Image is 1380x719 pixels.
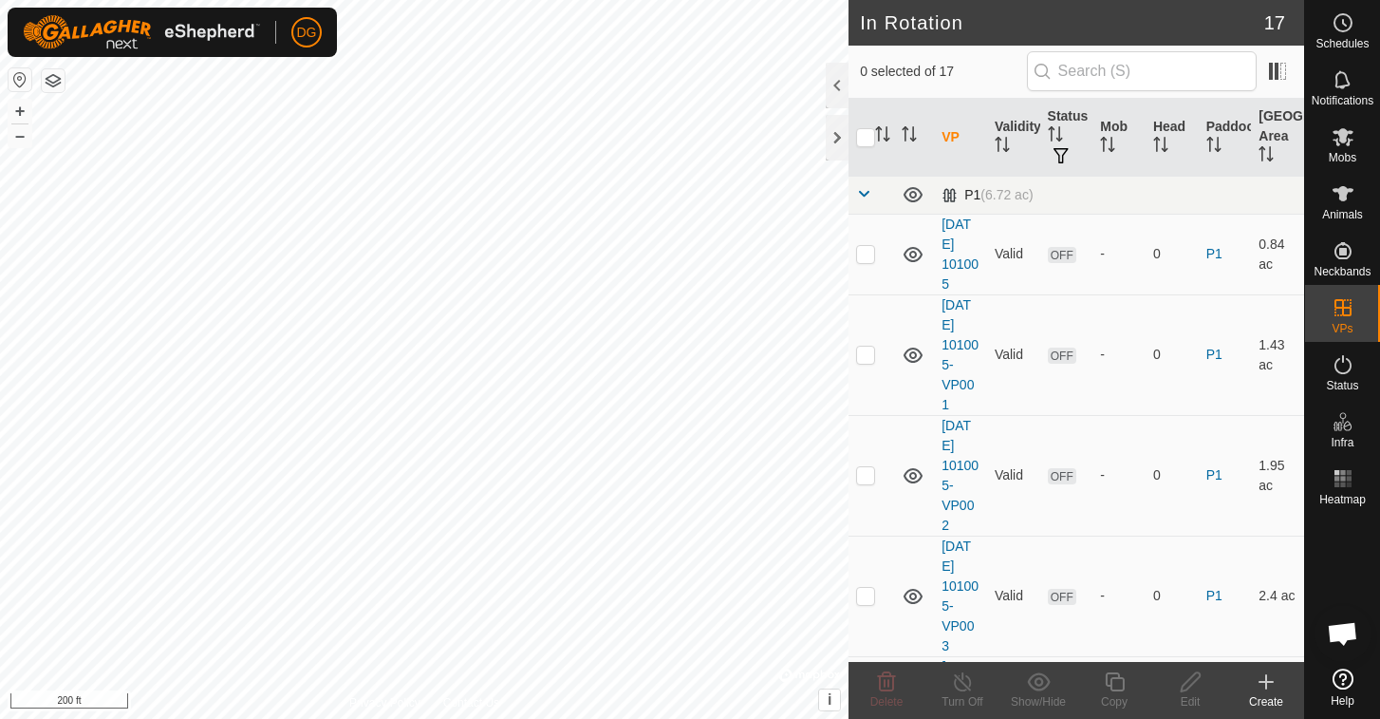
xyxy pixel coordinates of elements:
td: 0 [1146,415,1199,536]
button: Reset Map [9,68,31,91]
a: [DATE] 101005 [942,217,979,292]
p-sorticon: Activate to sort [995,140,1010,155]
div: Create [1228,693,1304,710]
div: - [1100,465,1138,485]
p-sorticon: Activate to sort [1048,129,1063,144]
span: Heatmap [1319,494,1366,505]
p-sorticon: Activate to sort [1153,140,1168,155]
span: VPs [1332,323,1352,334]
span: OFF [1048,247,1076,263]
td: 0.84 ac [1251,214,1304,294]
div: P1 [942,187,1033,203]
td: 0 [1146,536,1199,656]
td: Valid [987,214,1040,294]
p-sorticon: Activate to sort [1206,140,1221,155]
a: P1 [1206,588,1222,603]
a: Contact Us [443,694,499,711]
td: Valid [987,294,1040,415]
td: 2.4 ac [1251,536,1304,656]
span: Animals [1322,209,1363,220]
div: Edit [1152,693,1228,710]
a: [DATE] 101005-VP001 [942,297,979,412]
img: Gallagher Logo [23,15,260,49]
span: Notifications [1312,95,1373,106]
div: - [1100,586,1138,606]
td: 1.43 ac [1251,294,1304,415]
td: Valid [987,415,1040,536]
a: P1 [1206,347,1222,362]
a: Help [1305,661,1380,714]
span: Mobs [1329,152,1356,163]
td: 0 [1146,214,1199,294]
div: Show/Hide [1000,693,1076,710]
span: 0 selected of 17 [860,62,1026,82]
button: i [819,690,840,710]
span: 17 [1264,9,1285,37]
button: Map Layers [42,69,65,92]
span: Status [1326,380,1358,391]
a: P1 [1206,467,1222,482]
span: (6.72 ac) [980,187,1033,202]
span: OFF [1048,348,1076,364]
div: Copy [1076,693,1152,710]
span: OFF [1048,468,1076,484]
p-sorticon: Activate to sort [902,129,917,144]
p-sorticon: Activate to sort [875,129,890,144]
th: VP [934,99,987,177]
div: - [1100,345,1138,365]
th: Validity [987,99,1040,177]
input: Search (S) [1027,51,1257,91]
th: Paddock [1199,99,1252,177]
a: [DATE] 101005-VP002 [942,418,979,533]
td: 1.95 ac [1251,415,1304,536]
a: P1 [1206,246,1222,261]
span: DG [297,23,317,43]
h2: In Rotation [860,11,1264,34]
span: Infra [1331,437,1353,448]
span: Delete [870,695,904,709]
p-sorticon: Activate to sort [1100,140,1115,155]
span: Schedules [1315,38,1369,49]
th: [GEOGRAPHIC_DATA] Area [1251,99,1304,177]
span: OFF [1048,589,1076,605]
td: Valid [987,536,1040,656]
th: Mob [1092,99,1146,177]
span: Help [1331,695,1354,707]
td: 0 [1146,294,1199,415]
span: Neckbands [1314,266,1371,277]
button: – [9,124,31,147]
div: Turn Off [924,693,1000,710]
span: i [828,691,831,708]
a: [DATE] 101005-VP003 [942,539,979,653]
th: Head [1146,99,1199,177]
th: Status [1040,99,1093,177]
button: + [9,100,31,123]
p-sorticon: Activate to sort [1259,149,1274,164]
div: Open chat [1315,605,1371,662]
a: Privacy Policy [349,694,420,711]
div: - [1100,244,1138,264]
